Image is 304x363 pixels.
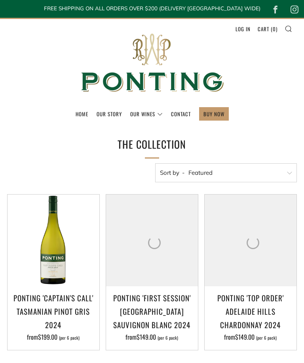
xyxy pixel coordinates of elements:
a: Cart (0) [258,23,277,35]
a: Ponting 'Captain's Call' Tasmanian Pinot Gris 2024 from$199.00 (per 6 pack) [8,291,99,340]
a: Log in [236,23,251,35]
span: from [27,332,80,342]
span: (per 6 pack) [158,336,178,340]
span: from [224,332,277,342]
h1: The Collection [51,135,253,154]
span: 0 [273,25,276,33]
span: from [125,332,178,342]
img: Ponting Wines [73,19,231,107]
span: $199.00 [38,332,57,342]
span: (per 6 pack) [59,336,80,340]
span: $149.00 [235,332,255,342]
span: (per 6 pack) [256,336,277,340]
a: Ponting 'First Session' [GEOGRAPHIC_DATA] Sauvignon Blanc 2024 from$149.00 (per 6 pack) [106,291,198,340]
span: $149.00 [137,332,156,342]
a: Our Wines [130,108,163,120]
a: BUY NOW [203,108,224,120]
h3: Ponting 'Captain's Call' Tasmanian Pinot Gris 2024 [11,291,95,332]
a: Ponting 'Top Order' Adelaide Hills Chardonnay 2024 from$149.00 (per 6 pack) [205,291,296,340]
a: Home [76,108,88,120]
h3: Ponting 'Top Order' Adelaide Hills Chardonnay 2024 [209,291,293,332]
a: Contact [171,108,191,120]
a: Our Story [97,108,122,120]
h3: Ponting 'First Session' [GEOGRAPHIC_DATA] Sauvignon Blanc 2024 [110,291,194,332]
